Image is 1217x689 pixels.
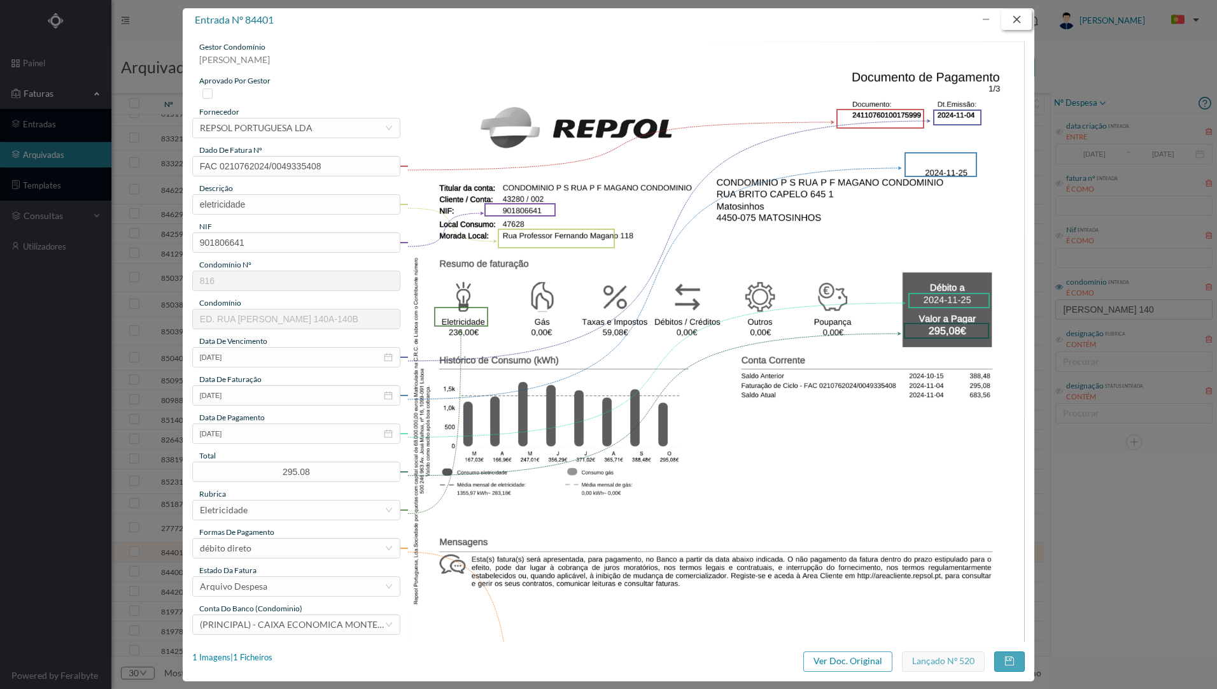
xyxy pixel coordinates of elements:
div: débito direto [200,539,251,558]
span: condomínio nº [199,260,251,269]
span: descrição [199,183,233,193]
span: gestor condomínio [199,42,265,52]
span: data de faturação [199,374,262,384]
i: icon: calendar [384,391,393,400]
i: icon: down [385,124,393,132]
i: icon: down [385,544,393,552]
button: PT [1161,10,1204,31]
i: icon: calendar [384,353,393,362]
i: icon: down [385,583,393,590]
span: dado de fatura nº [199,145,262,155]
span: conta do banco (condominio) [199,604,302,613]
div: Arquivo Despesa [200,577,267,596]
div: [PERSON_NAME] [192,53,400,75]
div: Eletricidade [200,501,248,520]
span: total [199,451,216,460]
span: aprovado por gestor [199,76,271,85]
span: condomínio [199,298,241,308]
span: data de vencimento [199,336,267,346]
button: Lançado nº 520 [902,651,985,672]
span: entrada nº 84401 [195,13,274,25]
span: Formas de Pagamento [199,527,274,537]
span: estado da fatura [199,565,257,575]
button: Ver Doc. Original [803,651,892,672]
span: fornecedor [199,107,239,117]
div: 1 Imagens | 1 Ficheiros [192,651,272,664]
span: (PRINCIPAL) - CAIXA ECONOMICA MONTEPIO GERAL ([FINANCIAL_ID]) [200,619,496,630]
i: icon: down [385,506,393,514]
span: data de pagamento [199,413,265,422]
i: icon: down [385,621,393,629]
i: icon: calendar [384,429,393,438]
span: NIF [199,222,212,231]
span: rubrica [199,489,226,499]
div: REPSOL PORTUGUESA LDA [200,118,313,138]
